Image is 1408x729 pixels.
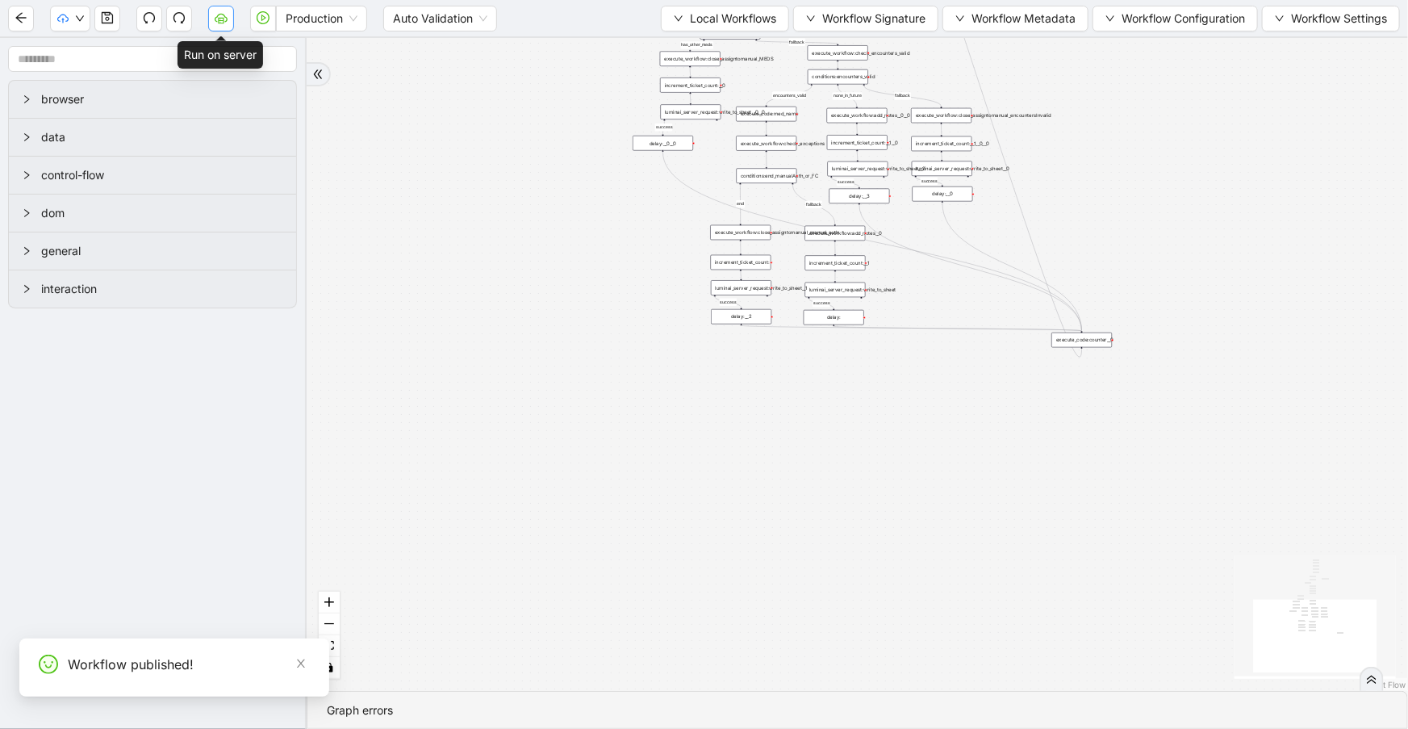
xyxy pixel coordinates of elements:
g: Edge from luminai_server_request:write_to_sheet to delay: [809,299,834,308]
div: conditions:other_meds [700,24,761,40]
div: delay:__2 [711,309,771,325]
div: delay:__3 [829,189,890,204]
div: increment_ticket_count:__0 [660,78,721,93]
span: undo [143,11,156,24]
span: browser [41,90,283,108]
span: plus-circle [762,301,773,312]
div: increment_ticket_count:__1__0__0 [912,136,972,152]
button: cloud-server [208,6,234,31]
span: general [41,242,283,260]
div: luminai_server_request:write_to_sheet__2 [828,161,888,177]
button: cloud-uploaddown [50,6,90,31]
span: smile [39,655,58,674]
div: execute_workflow:close_assigntomanual_manual_auth [710,225,771,241]
g: Edge from luminai_server_request:write_to_sheet__0 to delay:__0 [916,178,942,185]
span: close [295,658,307,669]
button: downLocal Workflows [661,6,789,31]
div: interaction [9,270,296,308]
g: Edge from delay: to execute_code:counter__0 [834,326,1081,331]
div: general [9,233,296,270]
button: fit view [319,635,340,657]
div: execute_code:med_name [736,107,796,122]
span: data [41,128,283,146]
span: down [75,14,85,23]
g: Edge from conditions:other_meds to execute_workflow:close_assigntomanual_MEDS [681,40,714,49]
div: execute_workflow:close_assigntomanual_encountersInvalid [911,108,971,124]
span: control-flow [41,166,283,184]
g: Edge from luminai_server_request:write_to_sheet__0__0 to delay:__0__0 [655,121,673,134]
g: Edge from conditions:end_manualAuth_or_FC to execute_workflow:close_assigntomanual_manual_auth [736,185,745,224]
span: plus-circle [712,125,722,136]
div: execute_workflow:check_exceptions [736,136,796,151]
div: execute_workflow:add_notes__0 [805,226,866,241]
g: Edge from conditions:encounters_valid to execute_workflow:add_notes__0__0 [833,86,863,107]
span: down [1275,14,1285,23]
g: Edge from conditions:end_manualAuth_or_FC to execute_workflow:add_notes__0 [793,185,835,224]
span: down [806,14,816,23]
button: undo [136,6,162,31]
div: delay:__0 [913,186,973,202]
span: dom [41,204,283,222]
span: right [22,208,31,218]
g: Edge from delay:__2 to execute_code:counter__0 [742,325,1082,331]
div: luminai_server_request:write_to_sheet__0__0 [661,104,721,119]
button: zoom out [319,614,340,635]
span: cloud-upload [57,13,69,24]
div: luminai_server_request:write_to_sheet__0plus-circle [912,161,972,177]
g: Edge from increment_ticket_count: to luminai_server_request:write_to_sheet__1 [741,271,742,279]
div: conditions:end_manualAuth_or_FC [737,169,797,184]
div: conditions:encounters_valid [808,69,868,85]
button: save [94,6,120,31]
span: down [955,14,965,23]
div: increment_ticket_count:__1 [805,255,866,270]
div: control-flow [9,157,296,194]
span: down [674,14,683,23]
span: Auto Validation [393,6,487,31]
span: down [1105,14,1115,23]
span: double-right [312,69,324,80]
span: right [22,94,31,104]
span: Workflow Signature [822,10,925,27]
div: data [9,119,296,156]
span: arrow-left [15,11,27,24]
span: interaction [41,280,283,298]
div: browser [9,81,296,118]
span: play-circle [257,11,269,24]
div: dom [9,195,296,232]
div: execute_workflow:add_notes__0__0 [827,108,888,124]
div: execute_workflow:close_assigntomanual_MEDS [660,52,721,67]
span: right [22,170,31,180]
button: arrow-left [8,6,34,31]
button: downWorkflow Metadata [942,6,1088,31]
g: Edge from conditions:encounters_valid to execute_workflow:close_assigntomanual_encountersInvalid [864,86,942,107]
span: double-right [1366,674,1377,685]
span: save [101,11,114,24]
button: play-circle [250,6,276,31]
div: Workflow published! [68,655,310,674]
span: Workflow Settings [1291,10,1387,27]
div: luminai_server_request:write_to_sheet__1 [711,280,771,295]
div: delay:__0__0 [633,136,693,151]
span: Workflow Metadata [971,10,1076,27]
div: execute_workflow:check_encounters_valid [808,45,868,61]
div: luminai_server_request:write_to_sheet__0__0plus-circle [661,104,721,119]
span: plus-circle [879,182,889,193]
div: increment_ticket_count:__1__0 [827,135,888,150]
div: Run on server [178,41,263,69]
div: increment_ticket_count: [711,255,771,270]
g: Edge from luminai_server_request:write_to_sheet__2 to delay:__3 [832,178,860,186]
button: redo [166,6,192,31]
div: luminai_server_request:write_to_sheet__0 [912,161,972,177]
div: luminai_server_request:write_to_sheet [805,283,866,298]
